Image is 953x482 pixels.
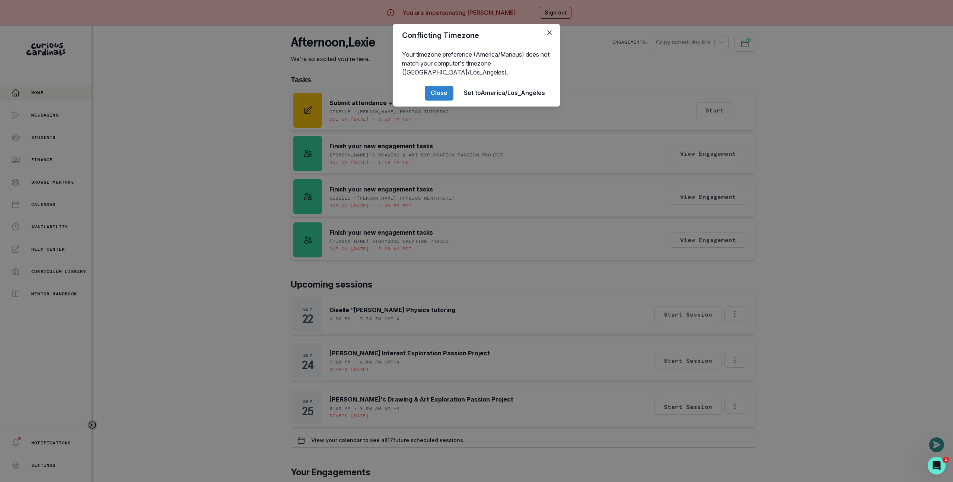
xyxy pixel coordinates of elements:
span: 1 [943,457,949,463]
div: Your timezone preference (America/Manaus) does not match your computer's timezone ([GEOGRAPHIC_DA... [393,47,560,80]
button: Close [425,86,453,101]
header: Conflicting Timezone [393,24,560,47]
iframe: Intercom live chat [928,457,946,475]
button: Set toAmerica/Los_Angeles [458,86,551,101]
button: Close [544,27,555,39]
